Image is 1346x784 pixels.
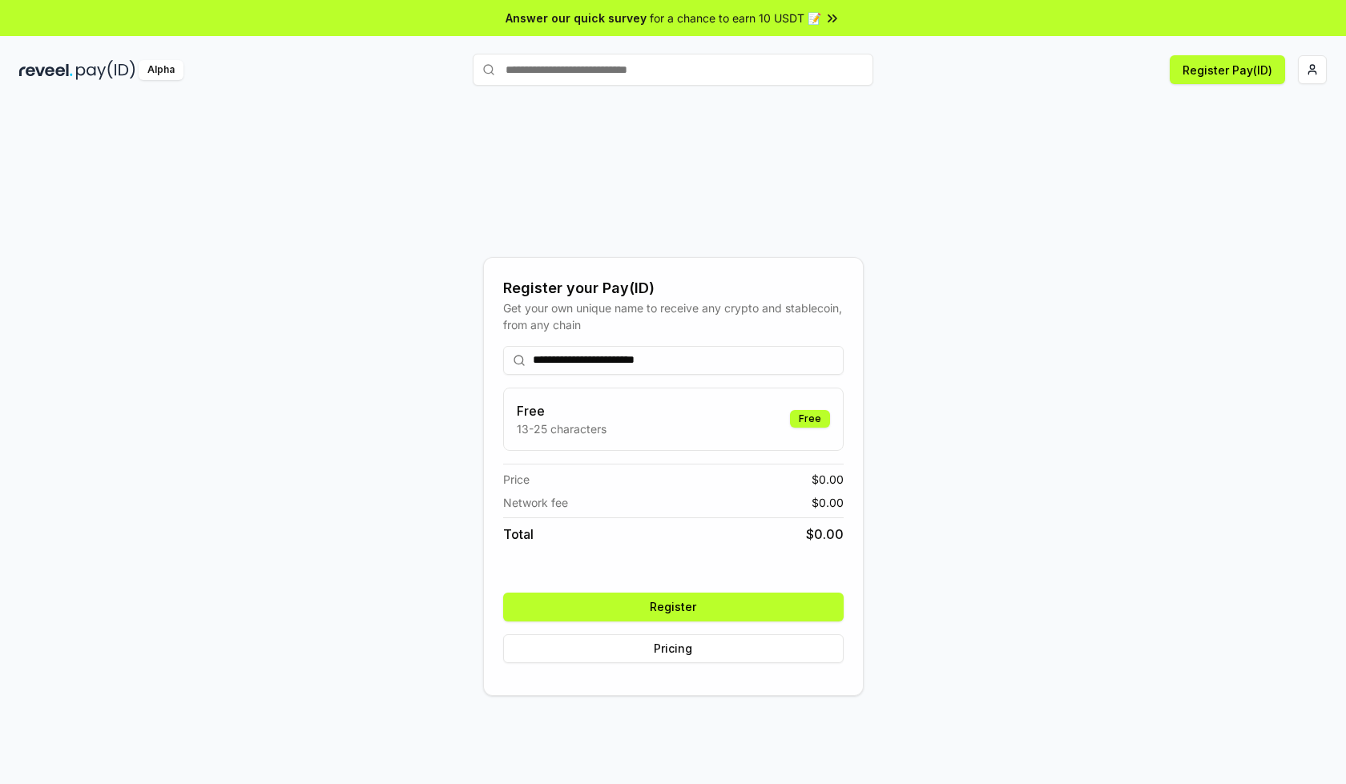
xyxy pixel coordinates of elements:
span: Answer our quick survey [506,10,647,26]
button: Register Pay(ID) [1170,55,1285,84]
button: Register [503,593,844,621]
div: Register your Pay(ID) [503,277,844,300]
span: Price [503,471,530,488]
img: reveel_dark [19,60,73,80]
button: Pricing [503,634,844,663]
h3: Free [517,401,607,420]
span: for a chance to earn 10 USDT 📝 [650,10,821,26]
img: pay_id [76,60,135,80]
span: Network fee [503,494,568,511]
p: 13-25 characters [517,420,607,437]
div: Free [790,410,830,428]
span: $ 0.00 [812,494,844,511]
div: Get your own unique name to receive any crypto and stablecoin, from any chain [503,300,844,333]
span: $ 0.00 [806,525,844,544]
span: Total [503,525,534,544]
span: $ 0.00 [812,471,844,488]
div: Alpha [139,60,183,80]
